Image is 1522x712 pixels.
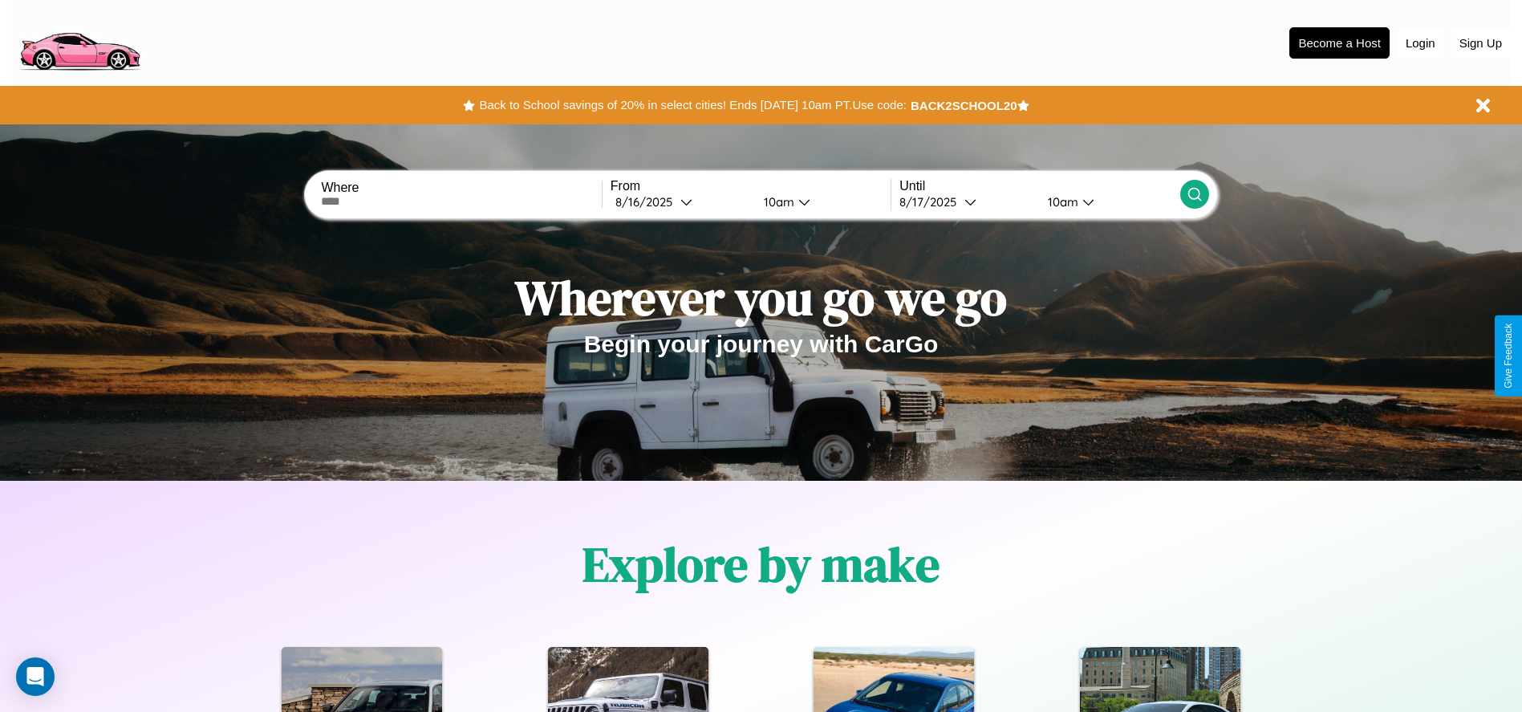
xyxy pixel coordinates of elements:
[1451,28,1510,58] button: Sign Up
[1503,323,1514,389] div: Give Feedback
[756,194,798,210] div: 10am
[611,193,751,210] button: 8/16/2025
[321,181,601,195] label: Where
[899,194,964,210] div: 8 / 17 / 2025
[1289,27,1390,59] button: Become a Host
[1398,28,1443,58] button: Login
[12,8,147,75] img: logo
[1040,194,1082,210] div: 10am
[582,531,940,597] h1: Explore by make
[16,657,55,696] div: Open Intercom Messenger
[911,99,1017,112] b: BACK2SCHOOL20
[899,179,1179,193] label: Until
[611,179,891,193] label: From
[1035,193,1180,210] button: 10am
[475,94,910,116] button: Back to School savings of 20% in select cities! Ends [DATE] 10am PT.Use code:
[751,193,891,210] button: 10am
[615,194,680,210] div: 8 / 16 / 2025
